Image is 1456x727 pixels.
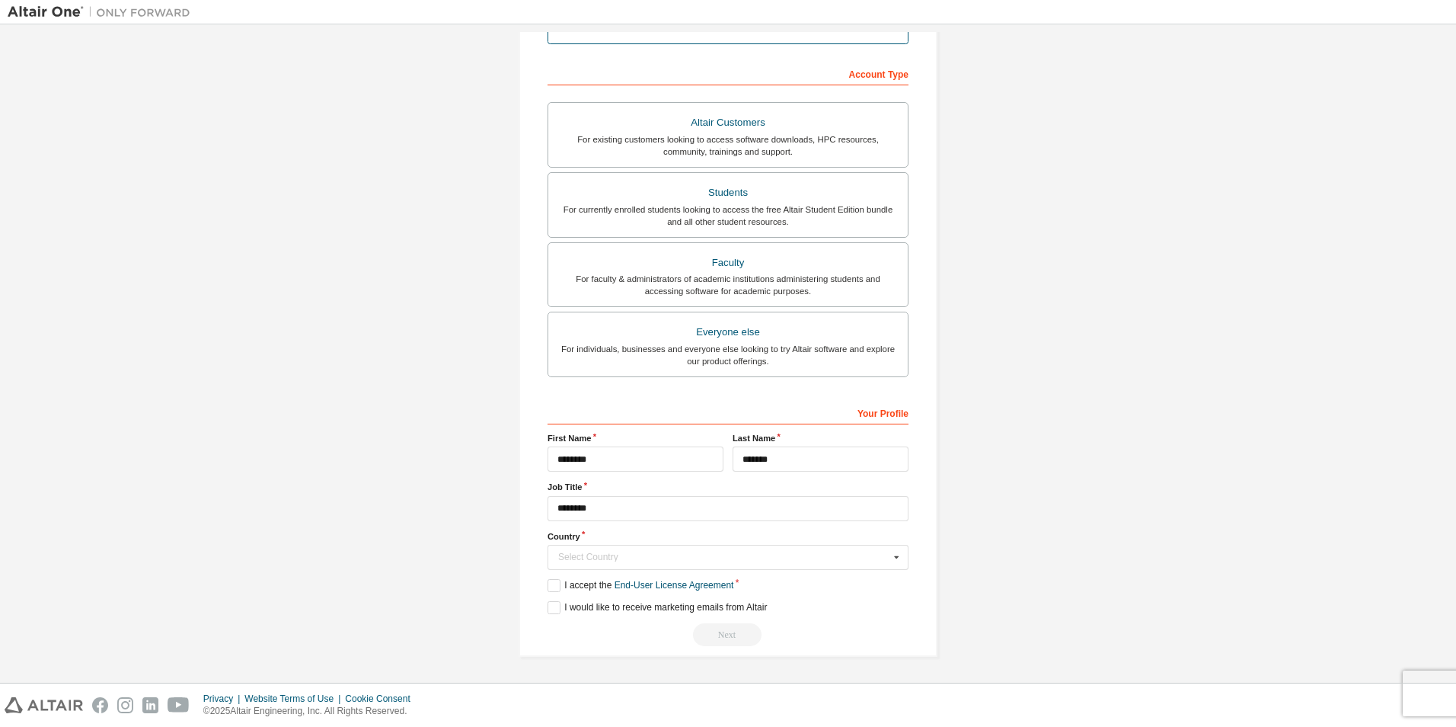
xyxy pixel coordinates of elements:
img: altair_logo.svg [5,697,83,713]
label: Last Name [733,432,908,444]
div: For faculty & administrators of academic institutions administering students and accessing softwa... [557,273,899,297]
div: Your Profile [548,400,908,424]
div: Select Country [558,552,889,562]
label: I accept the [548,579,733,592]
div: Please wait while checking email ... [548,623,908,646]
label: Country [548,530,908,543]
div: Account Type [548,61,908,85]
div: Website Terms of Use [244,693,345,705]
img: Altair One [8,5,198,20]
div: Faculty [557,252,899,274]
div: For existing customers looking to access software downloads, HPC resources, community, trainings ... [557,133,899,158]
label: I would like to receive marketing emails from Altair [548,601,767,614]
label: Job Title [548,481,908,493]
div: Privacy [203,693,244,705]
img: facebook.svg [92,697,108,713]
img: instagram.svg [117,697,133,713]
a: End-User License Agreement [615,580,734,591]
label: First Name [548,432,723,444]
div: For individuals, businesses and everyone else looking to try Altair software and explore our prod... [557,343,899,367]
img: linkedin.svg [142,697,158,713]
img: youtube.svg [168,697,190,713]
div: Altair Customers [557,112,899,133]
div: Cookie Consent [345,693,419,705]
div: Students [557,182,899,203]
p: © 2025 Altair Engineering, Inc. All Rights Reserved. [203,705,420,718]
div: Everyone else [557,322,899,343]
div: For currently enrolled students looking to access the free Altair Student Edition bundle and all ... [557,203,899,228]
